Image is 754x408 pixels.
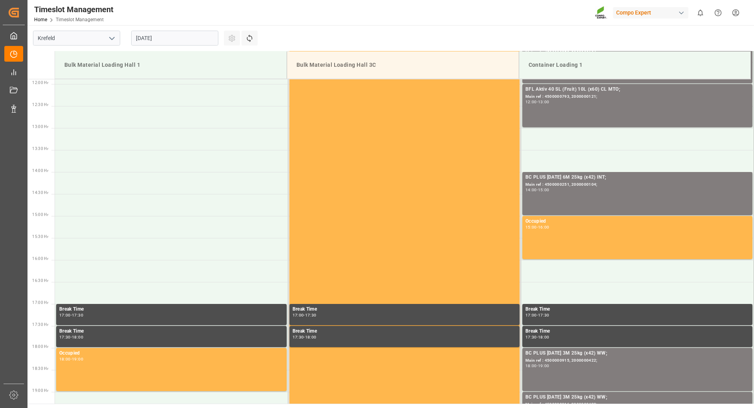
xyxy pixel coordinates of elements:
span: 15:00 Hr [32,212,48,217]
div: 15:00 [525,225,537,229]
div: - [537,364,538,368]
div: Occupied [525,218,749,225]
div: Break Time [59,327,284,335]
div: Container Loading 1 [525,58,745,72]
div: - [304,335,305,339]
div: - [71,313,72,317]
div: - [537,313,538,317]
div: 18:00 [305,335,317,339]
div: BC PLUS [DATE] 3M 25kg (x42) WW; [525,349,749,357]
div: 16:00 [538,225,549,229]
span: 15:30 Hr [32,234,48,239]
div: 18:00 [525,364,537,368]
div: 17:30 [72,313,83,317]
div: 17:30 [525,335,537,339]
div: Break Time [525,327,749,335]
div: 12:00 [525,100,537,104]
span: 17:00 Hr [32,300,48,305]
div: 17:00 [525,313,537,317]
div: - [71,335,72,339]
div: 18:00 [72,335,83,339]
button: open menu [106,32,117,44]
div: 17:30 [538,313,549,317]
span: 16:00 Hr [32,256,48,261]
div: - [304,313,305,317]
div: 18:00 [538,335,549,339]
div: 14:00 [525,188,537,192]
div: Main ref : 4500000251, 2000000104; [525,181,749,188]
div: 19:00 [72,357,83,361]
div: - [537,100,538,104]
button: show 0 new notifications [692,4,709,22]
div: Main ref : 4500000915, 2000000422; [525,357,749,364]
div: Main ref : 4500000916, 2000000422; [525,401,749,408]
div: 17:30 [293,335,304,339]
div: Main ref : 4500000793, 2000000121; [525,93,749,100]
div: 17:00 [59,313,71,317]
span: 12:00 Hr [32,81,48,85]
div: 15:00 [538,188,549,192]
div: - [71,357,72,361]
span: 18:30 Hr [32,366,48,371]
input: Type to search/select [33,31,120,46]
div: - [537,225,538,229]
div: 17:30 [305,313,317,317]
span: 13:00 Hr [32,124,48,129]
a: Home [34,17,47,22]
div: Timeslot Management [34,4,113,15]
div: Break Time [525,306,749,313]
div: BC PLUS [DATE] 3M 25kg (x42) WW; [525,393,749,401]
span: 18:00 Hr [32,344,48,349]
span: 12:30 Hr [32,102,48,107]
div: BFL Aktiv 40 SL (Fruit) 10L (x60) CL MTO; [525,86,749,93]
div: Break Time [293,327,516,335]
div: 19:00 [538,364,549,368]
div: Bulk Material Loading Hall 3C [293,58,512,72]
span: 19:00 Hr [32,388,48,393]
img: Screenshot%202023-09-29%20at%2010.02.21.png_1712312052.png [595,6,608,20]
span: 14:30 Hr [32,190,48,195]
div: Bulk Material Loading Hall 1 [61,58,280,72]
span: 16:30 Hr [32,278,48,283]
div: 18:00 [59,357,71,361]
div: Break Time [59,306,284,313]
span: 14:00 Hr [32,168,48,173]
div: Break Time [293,306,516,313]
div: Compo Expert [613,7,688,18]
input: DD.MM.YYYY [131,31,218,46]
span: 17:30 Hr [32,322,48,327]
div: 17:30 [59,335,71,339]
button: Compo Expert [613,5,692,20]
div: BC PLUS [DATE] 6M 25kg (x42) INT; [525,174,749,181]
div: Occupied [59,349,284,357]
div: 13:00 [538,100,549,104]
button: Help Center [709,4,727,22]
div: - [537,335,538,339]
span: 13:30 Hr [32,146,48,151]
div: - [537,188,538,192]
div: 17:00 [293,313,304,317]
